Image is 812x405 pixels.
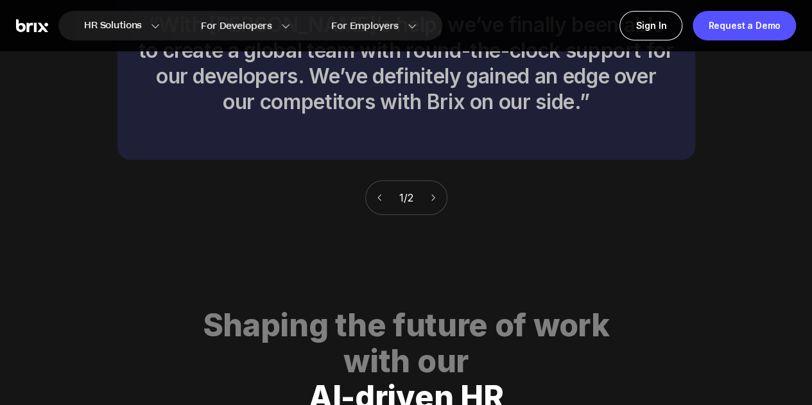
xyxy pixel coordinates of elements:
div: 1 / 2 [365,180,447,215]
span: For Employers [331,19,399,33]
a: Sign In [619,11,682,40]
img: Brix Logo [16,19,48,33]
span: For Developers [201,19,272,33]
div: with our [46,343,766,379]
div: Shaping the future of work [46,307,766,343]
span: HR Solutions [84,15,142,36]
div: “With [PERSON_NAME]’s help, we’ve finally been able to create a global team with round-the-clock ... [138,12,675,115]
a: Request a Demo [693,11,796,40]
